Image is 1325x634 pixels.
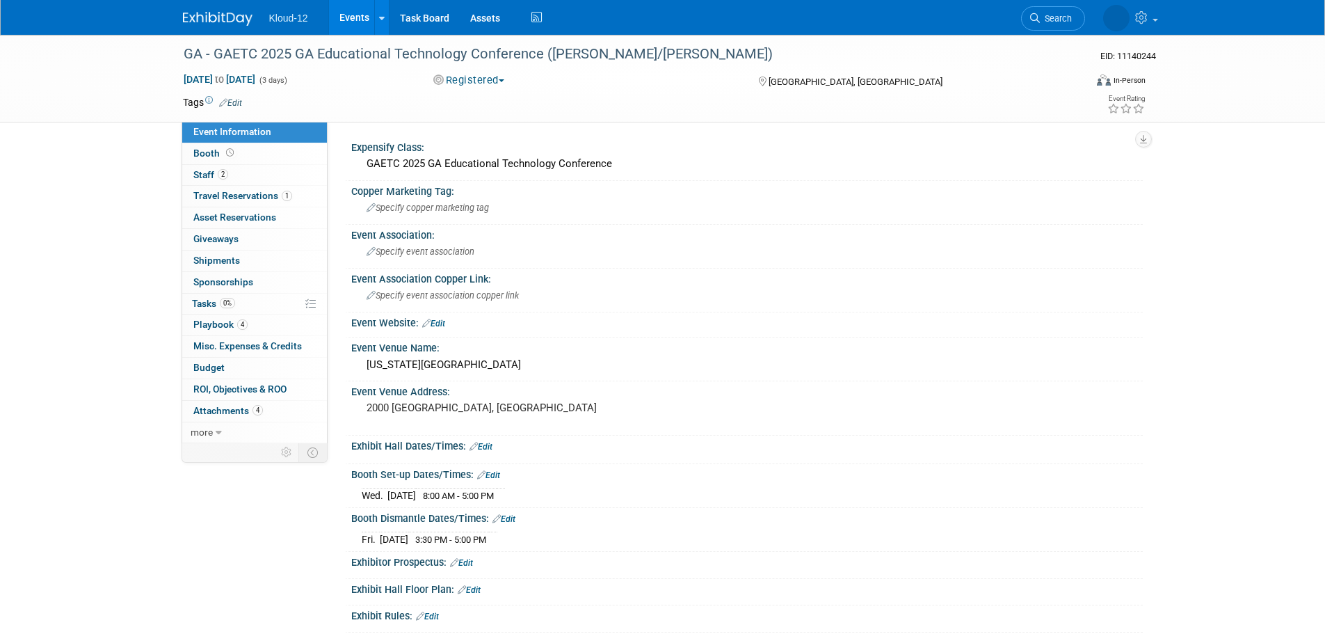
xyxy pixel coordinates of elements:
a: Tasks0% [182,294,327,315]
td: [DATE] [387,488,416,502]
span: Booth [193,148,236,159]
div: Event Website: [351,312,1143,331]
a: Edit [458,585,481,595]
a: Edit [422,319,445,328]
td: Tags [183,95,242,109]
img: ExhibitDay [183,12,252,26]
img: Gabriela Bravo-Chigwere [1103,5,1130,31]
div: Exhibitor Prospectus: [351,552,1143,570]
span: Specify event association copper link [367,290,519,301]
a: Travel Reservations1 [182,186,327,207]
a: Edit [492,514,515,524]
span: 1 [282,191,292,201]
div: Event Rating [1107,95,1145,102]
a: Staff2 [182,165,327,186]
span: 0% [220,298,235,308]
div: GAETC 2025 GA Educational Technology Conference [362,153,1132,175]
div: GA - GAETC 2025 GA Educational Technology Conference ([PERSON_NAME]/[PERSON_NAME]) [179,42,1064,67]
span: Specify copper marketing tag [367,203,489,213]
button: Registered [428,73,510,88]
div: Copper Marketing Tag: [351,181,1143,198]
span: Kloud-12 [269,13,308,24]
span: Sponsorships [193,276,253,287]
span: more [191,427,213,438]
span: Giveaways [193,233,239,244]
span: Travel Reservations [193,190,292,201]
div: In-Person [1113,75,1146,86]
div: Booth Set-up Dates/Times: [351,464,1143,482]
div: Event Association Copper Link: [351,269,1143,286]
div: Event Format [1003,72,1146,93]
span: Playbook [193,319,248,330]
a: Playbook4 [182,315,327,335]
span: Event Information [193,126,271,137]
a: Edit [469,442,492,452]
span: Specify event association [367,246,474,257]
div: Expensify Class: [351,137,1143,154]
a: Giveaways [182,229,327,250]
a: Budget [182,358,327,379]
span: Staff [193,169,228,180]
a: Asset Reservations [182,207,327,228]
span: Asset Reservations [193,212,276,223]
td: Personalize Event Tab Strip [275,443,299,461]
a: ROI, Objectives & ROO [182,379,327,400]
span: [GEOGRAPHIC_DATA], [GEOGRAPHIC_DATA] [769,77,942,87]
pre: 2000 [GEOGRAPHIC_DATA], [GEOGRAPHIC_DATA] [367,402,666,414]
div: Event Association: [351,225,1143,242]
span: 8:00 AM - 5:00 PM [423,491,494,501]
span: Attachments [193,405,263,416]
a: Booth [182,143,327,164]
span: Event ID: 11140244 [1100,51,1156,61]
span: to [213,74,226,85]
a: Event Information [182,122,327,143]
span: Budget [193,362,225,373]
a: Search [1021,6,1085,31]
span: 4 [252,405,263,415]
span: Search [1040,13,1072,24]
div: Exhibit Hall Floor Plan: [351,579,1143,597]
img: Format-Inperson.png [1097,74,1111,86]
a: Edit [219,98,242,108]
a: Edit [416,612,439,621]
span: 4 [237,319,248,330]
div: Booth Dismantle Dates/Times: [351,508,1143,526]
span: Tasks [192,298,235,309]
div: Exhibit Rules: [351,605,1143,624]
span: Shipments [193,255,240,266]
div: Event Venue Address: [351,381,1143,399]
a: more [182,422,327,443]
span: ROI, Objectives & ROO [193,383,287,395]
div: [US_STATE][GEOGRAPHIC_DATA] [362,354,1132,376]
span: Misc. Expenses & Credits [193,340,302,351]
a: Misc. Expenses & Credits [182,336,327,357]
a: Sponsorships [182,272,327,293]
span: 3:30 PM - 5:00 PM [415,534,486,545]
td: [DATE] [380,532,408,546]
span: [DATE] [DATE] [183,73,256,86]
td: Fri. [362,532,380,546]
span: Booth not reserved yet [223,148,236,158]
div: Exhibit Hall Dates/Times: [351,436,1143,454]
a: Edit [477,470,500,480]
a: Shipments [182,251,327,271]
div: Event Venue Name: [351,338,1143,355]
a: Edit [450,558,473,568]
td: Toggle Event Tabs [298,443,327,461]
span: (3 days) [258,76,287,85]
a: Attachments4 [182,401,327,422]
span: 2 [218,169,228,180]
td: Wed. [362,488,387,502]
